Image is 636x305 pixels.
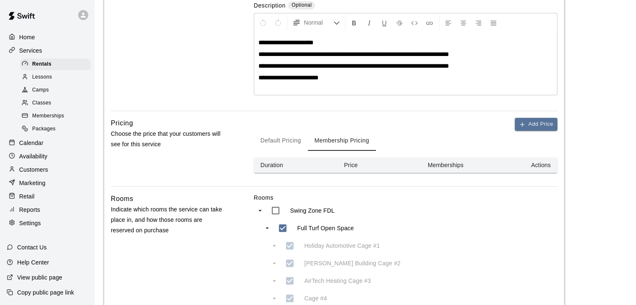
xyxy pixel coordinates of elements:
p: Copy public page link [17,288,74,297]
p: Availability [19,152,48,160]
a: Memberships [20,110,94,123]
p: Calendar [19,139,43,147]
a: Lessons [20,71,94,84]
span: Lessons [32,73,52,81]
div: Lessons [20,71,91,83]
p: Contact Us [17,243,47,252]
p: Services [19,46,42,55]
button: Format Underline [377,15,391,30]
span: Memberships [32,112,64,120]
h6: Pricing [111,118,133,129]
button: Redo [271,15,285,30]
p: Home [19,33,35,41]
span: Classes [32,99,51,107]
a: Calendar [7,137,87,149]
span: Camps [32,86,49,94]
th: Price [337,158,421,173]
p: Swing Zone FDL [290,206,335,215]
a: Packages [20,123,94,136]
button: Format Italics [362,15,376,30]
a: Retail [7,190,87,203]
button: Insert Link [422,15,437,30]
button: Insert Code [407,15,421,30]
button: Right Align [471,15,485,30]
a: Reports [7,203,87,216]
button: Center Align [456,15,470,30]
button: Formatting Options [289,15,343,30]
a: Marketing [7,177,87,189]
a: Settings [7,217,87,229]
a: Customers [7,163,87,176]
span: Rentals [32,60,51,69]
p: AirTech Heating Cage #3 [304,277,371,285]
p: View public page [17,273,62,282]
a: Home [7,31,87,43]
button: Default Pricing [254,131,308,151]
span: Packages [32,125,56,133]
label: Rooms [254,193,557,202]
span: Optional [291,2,312,8]
a: Camps [20,84,94,97]
p: Settings [19,219,41,227]
p: [PERSON_NAME] Building Cage #2 [304,259,401,267]
div: Camps [20,84,91,96]
p: Indicate which rooms the service can take place in, and how those rooms are reserved on purchase [111,204,227,236]
p: Marketing [19,179,46,187]
button: Left Align [441,15,455,30]
a: Services [7,44,87,57]
div: Classes [20,97,91,109]
button: Format Strikethrough [392,15,406,30]
p: Help Center [17,258,49,267]
a: Rentals [20,58,94,71]
p: Retail [19,192,35,201]
th: Memberships [421,158,503,173]
p: Holiday Automotive Cage #1 [304,241,380,250]
div: Rentals [20,58,91,70]
button: Membership Pricing [308,131,376,151]
p: Customers [19,165,48,174]
button: Add Price [515,118,557,131]
button: Undo [256,15,270,30]
p: Full Turf Open Space [297,224,354,232]
div: Memberships [20,110,91,122]
p: Choose the price that your customers will see for this service [111,129,227,150]
th: Actions [503,158,557,173]
h6: Rooms [111,193,133,204]
div: Packages [20,123,91,135]
p: Cage #4 [304,294,327,302]
a: Classes [20,97,94,110]
button: Format Bold [347,15,361,30]
label: Description [254,1,286,11]
p: Reports [19,206,40,214]
button: Justify Align [486,15,501,30]
a: Availability [7,150,87,163]
th: Duration [254,158,337,173]
span: Normal [304,18,333,27]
